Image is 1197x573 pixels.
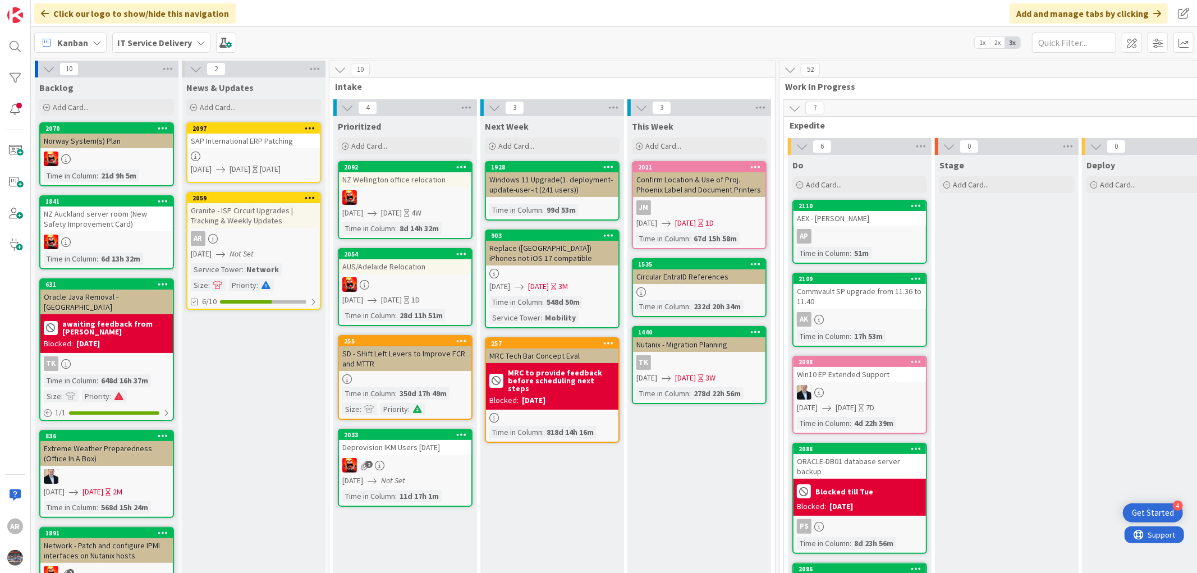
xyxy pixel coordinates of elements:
div: 1535Circular EntraID References [633,259,765,284]
span: : [256,279,258,291]
div: 2070 [40,123,173,134]
b: MRC to provide feedback before scheduling next steps [508,369,615,392]
div: 11d 17h 1m [397,490,442,502]
span: Support [24,2,51,15]
span: Add Card... [351,141,387,151]
div: PS [797,519,811,534]
div: 4d 22h 39m [851,417,896,429]
div: 2054 [339,249,471,259]
div: 1440 [633,327,765,337]
div: 2098Win10 EP Extended Support [794,357,926,382]
div: 568d 15h 24m [98,501,151,514]
div: 2M [113,486,122,498]
span: Stage [939,159,964,171]
div: 1841 [45,198,173,205]
div: 51m [851,247,872,259]
div: 1891 [45,529,173,537]
div: AP [797,229,811,244]
div: 2109 [794,274,926,284]
div: Priority [380,403,408,415]
div: 2054 [344,250,471,258]
div: 2033 [344,431,471,439]
div: 4 [1173,501,1183,511]
div: Time in Column [797,417,850,429]
div: 2070 [45,125,173,132]
span: : [97,169,98,182]
div: Windows 11 Upgrade(1. deployment-update-user-it (241 users)) [486,172,618,197]
div: 818d 14h 16m [544,426,597,438]
span: 3 [505,101,524,114]
div: 903 [486,231,618,241]
div: 8d 14h 32m [397,222,442,235]
span: [DATE] [82,486,103,498]
div: 1891 [40,528,173,538]
span: [DATE] [342,207,363,219]
div: 2110 [799,202,926,210]
div: 3W [705,372,716,384]
div: 631Oracle Java Removal - [GEOGRAPHIC_DATA] [40,279,173,314]
span: : [97,253,98,265]
div: 2088ORACLE-DB01 database server backup [794,444,926,479]
span: : [242,263,244,276]
span: : [395,490,397,502]
div: 2092NZ Wellington office relocation [339,162,471,187]
span: : [208,279,210,291]
b: Blocked till Tue [815,488,873,496]
div: TK [636,355,651,370]
div: 1928 [491,163,618,171]
span: : [109,390,111,402]
div: VN [40,152,173,166]
div: 836 [40,431,173,441]
span: 10 [351,63,370,76]
div: 67d 15h 58m [691,232,740,245]
div: 648d 16h 37m [98,374,151,387]
b: IT Service Delivery [117,37,192,48]
div: Confirm Location & Use of Proj. Phoenix Label and Document Printers [633,172,765,197]
div: Time in Column [636,387,689,400]
img: Visit kanbanzone.com [7,7,23,23]
div: Mobility [542,311,579,324]
span: : [540,311,542,324]
span: [DATE] [230,163,250,175]
span: : [97,501,98,514]
span: Add Card... [498,141,534,151]
div: 903 [491,232,618,240]
span: Backlog [39,82,74,93]
span: [DATE] [528,281,549,292]
span: 2x [990,37,1005,48]
span: [DATE] [191,248,212,260]
div: AUS/Adelaide Relocation [339,259,471,274]
div: 2098 [794,357,926,367]
div: SAP International ERP Patching [187,134,320,148]
div: Click our logo to show/hide this navigation [34,3,236,24]
div: Extreme Weather Preparedness (Office In A Box) [40,441,173,466]
span: [DATE] [342,475,363,487]
span: Add Card... [645,141,681,151]
div: JM [633,200,765,215]
span: : [850,537,851,549]
img: VN [342,190,357,205]
span: : [97,374,98,387]
div: Blocked: [797,501,826,512]
span: : [689,387,691,400]
div: 1535 [633,259,765,269]
div: 2070Norway System(s) Plan [40,123,173,148]
span: : [542,296,544,308]
span: : [689,300,691,313]
div: 2098 [799,358,926,366]
div: AR [191,231,205,246]
div: NZ Wellington office relocation [339,172,471,187]
div: 1/1 [40,406,173,420]
span: [DATE] [342,294,363,306]
div: 1841 [40,196,173,207]
div: 2033 [339,430,471,440]
div: 4W [411,207,421,219]
img: VN [44,235,58,249]
div: 903Replace ([GEOGRAPHIC_DATA]) iPhones not iOS 17 compatible [486,231,618,265]
img: avatar [7,550,23,566]
div: [DATE] [829,501,853,512]
div: VN [339,277,471,292]
div: Oracle Java Removal - [GEOGRAPHIC_DATA] [40,290,173,314]
div: Service Tower [489,311,540,324]
span: News & Updates [186,82,254,93]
